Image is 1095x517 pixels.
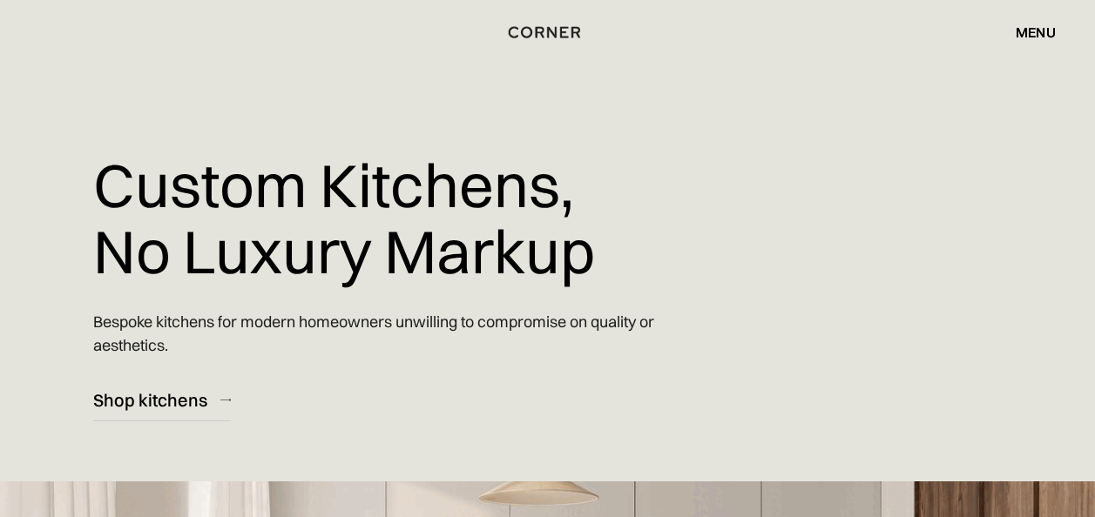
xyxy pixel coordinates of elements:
[93,297,723,370] p: Bespoke kitchens for modern homeowners unwilling to compromise on quality or aesthetics.
[1016,25,1056,39] div: menu
[509,21,586,44] a: home
[93,139,595,297] h1: Custom Kitchens, No Luxury Markup
[998,17,1056,47] div: menu
[93,379,231,421] a: Shop kitchens
[93,388,207,412] div: Shop kitchens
